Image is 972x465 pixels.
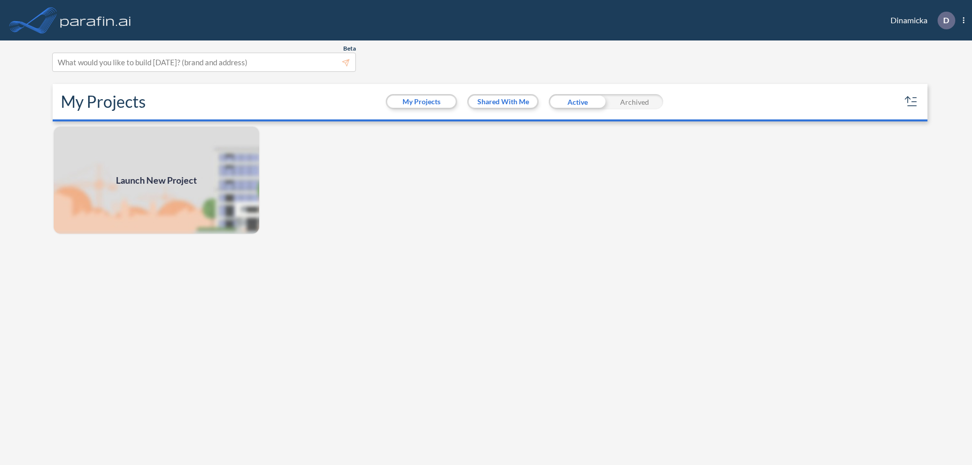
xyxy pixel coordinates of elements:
[903,94,919,110] button: sort
[943,16,949,25] p: D
[469,96,537,108] button: Shared With Me
[53,125,260,235] img: add
[606,94,663,109] div: Archived
[53,125,260,235] a: Launch New Project
[116,174,197,187] span: Launch New Project
[875,12,964,29] div: Dinamicka
[549,94,606,109] div: Active
[343,45,356,53] span: Beta
[61,92,146,111] h2: My Projects
[58,10,133,30] img: logo
[387,96,456,108] button: My Projects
